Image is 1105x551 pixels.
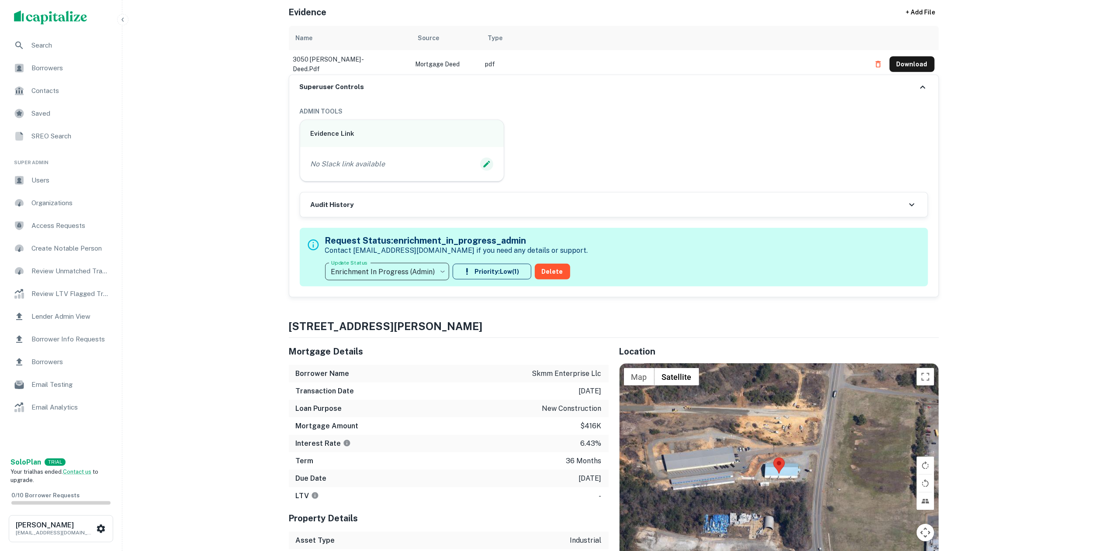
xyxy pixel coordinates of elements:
span: Access Requests [31,220,110,231]
p: new construction [542,403,602,414]
span: Borrowers [31,357,110,367]
p: [DATE] [579,386,602,396]
svg: LTVs displayed on the website are for informational purposes only and may be reported incorrectly... [311,492,319,499]
span: Organizations [31,198,110,208]
a: Users [7,170,115,191]
h5: Property Details [289,512,609,525]
p: Contact [EMAIL_ADDRESS][DOMAIN_NAME] if you need any details or support. [325,245,588,256]
span: Contacts [31,86,110,96]
span: Your trial has ended. to upgrade. [10,468,98,484]
button: Delete [535,264,570,279]
span: Search [31,40,110,51]
p: [EMAIL_ADDRESS][DOMAIN_NAME] [16,529,94,537]
span: Saved [31,108,110,119]
span: Borrower Info Requests [31,334,110,344]
h5: Evidence [289,6,327,19]
p: 6.43% [581,438,602,449]
td: Mortgage Deed [411,50,481,78]
div: Enrichment In Progress (Admin) [325,259,449,284]
span: Review Unmatched Transactions [31,266,110,276]
h6: Interest Rate [296,438,351,449]
div: Name [296,33,313,43]
div: scrollable content [289,26,939,75]
a: Contacts [7,80,115,101]
a: Borrowers [7,351,115,372]
button: Delete file [870,57,886,71]
a: Borrowers [7,58,115,79]
iframe: Chat Widget [1061,481,1105,523]
span: Lender Admin View [31,311,110,322]
span: SREO Search [31,131,110,141]
a: Search [7,35,115,56]
button: Map camera controls [917,524,934,541]
h6: Superuser Controls [300,82,364,92]
button: Priority:Low(1) [453,264,531,279]
th: Name [289,26,411,50]
div: Source [418,33,440,43]
h6: Borrower Name [296,368,350,379]
div: SREO Search [7,126,115,147]
a: Organizations [7,193,115,214]
h6: Asset Type [296,535,335,546]
div: Review Unmatched Transactions [7,261,115,282]
p: [DATE] [579,473,602,484]
a: Create Notable Person [7,238,115,259]
p: skmm enterprise llc [532,368,602,379]
span: Email Analytics [31,402,110,413]
h6: LTV [296,491,319,501]
a: Lender Admin View [7,306,115,327]
a: Borrower Info Requests [7,329,115,350]
h5: Mortgage Details [289,345,609,358]
h6: Term [296,456,314,466]
p: $416k [581,421,602,431]
h6: Due Date [296,473,327,484]
span: Users [31,175,110,186]
th: Source [411,26,481,50]
li: Super Admin [7,148,115,170]
h6: Loan Purpose [296,403,342,414]
h4: [STREET_ADDRESS][PERSON_NAME] [289,318,939,334]
button: Tilt map [917,492,934,510]
a: Saved [7,103,115,124]
button: Download [890,56,935,72]
img: capitalize-logo.png [14,10,87,24]
strong: Solo Plan [10,458,41,466]
p: 36 months [566,456,602,466]
div: TRIAL [45,458,66,466]
span: Review LTV Flagged Transactions [31,289,110,299]
svg: The interest rates displayed on the website are for informational purposes only and may be report... [343,439,351,447]
button: Toggle fullscreen view [917,368,934,386]
div: Type [488,33,503,43]
div: + Add File [890,5,951,21]
a: SoloPlan [10,457,41,468]
a: Email Analytics [7,397,115,418]
p: industrial [570,535,602,546]
button: Rotate map counterclockwise [917,475,934,492]
a: Review LTV Flagged Transactions [7,283,115,304]
h5: Location [619,345,939,358]
button: Show street map [624,368,655,386]
a: Email Testing [7,374,115,395]
span: 0 / 10 Borrower Requests [11,492,80,499]
button: [PERSON_NAME][EMAIL_ADDRESS][DOMAIN_NAME] [9,515,113,542]
button: Rotate map clockwise [917,457,934,474]
span: Create Notable Person [31,243,110,254]
a: Contact us [63,468,91,475]
h6: Evidence Link [311,129,494,139]
label: Update Status [331,259,367,266]
span: Borrowers [31,63,110,73]
div: Access Requests [7,215,115,236]
h6: Transaction Date [296,386,354,396]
